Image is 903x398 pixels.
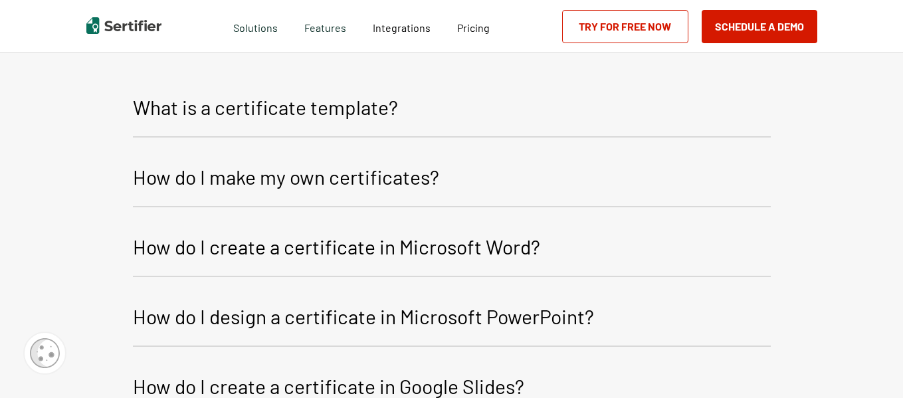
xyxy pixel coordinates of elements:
button: How do I design a certificate in Microsoft PowerPoint? [133,290,771,347]
button: What is a certificate template? [133,81,771,138]
span: Integrations [373,21,431,34]
p: How do I create a certificate in Microsoft Word? [133,231,540,262]
span: Solutions [233,18,278,35]
a: Integrations [373,18,431,35]
iframe: Chat Widget [837,334,903,398]
button: Schedule a Demo [702,10,817,43]
button: How do I make my own certificates? [133,151,771,207]
span: Features [304,18,346,35]
p: What is a certificate template? [133,91,398,123]
p: How do I design a certificate in Microsoft PowerPoint? [133,300,594,332]
button: How do I create a certificate in Microsoft Word? [133,221,771,277]
p: How do I make my own certificates? [133,161,439,193]
img: Cookie Popup Icon [30,338,60,368]
span: Pricing [457,21,490,34]
img: Sertifier | Digital Credentialing Platform [86,17,161,34]
a: Try for Free Now [562,10,688,43]
a: Pricing [457,18,490,35]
